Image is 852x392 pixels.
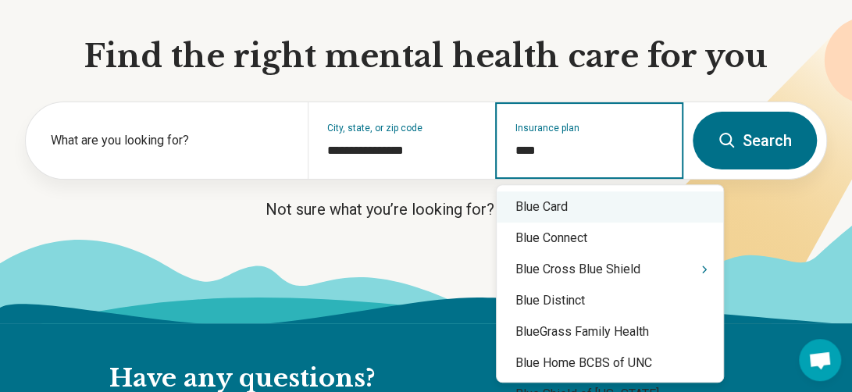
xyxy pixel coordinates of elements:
[497,223,723,254] div: Blue Connect
[497,316,723,347] div: BlueGrass Family Health
[51,131,289,150] label: What are you looking for?
[25,36,827,77] h1: Find the right mental health care for you
[497,254,723,285] div: Blue Cross Blue Shield
[799,339,841,381] div: Open chat
[497,285,723,316] div: Blue Distinct
[497,347,723,379] div: Blue Home BCBS of UNC
[693,112,817,169] button: Search
[497,191,723,223] div: Blue Card
[25,198,827,220] p: Not sure what you’re looking for?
